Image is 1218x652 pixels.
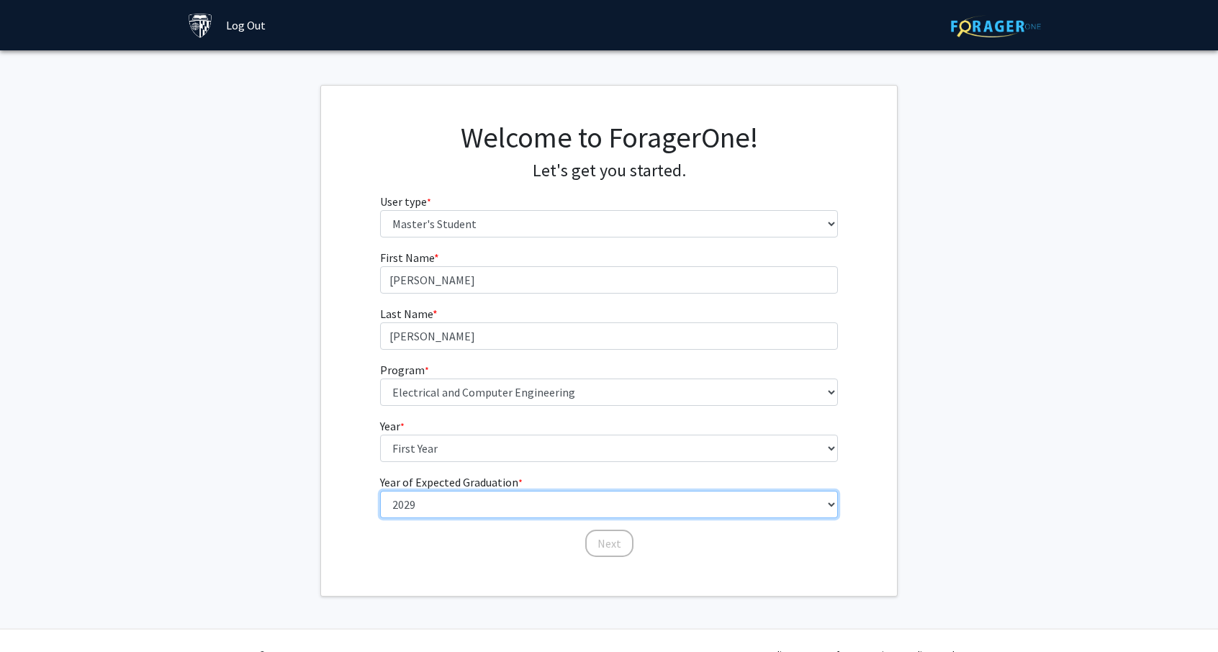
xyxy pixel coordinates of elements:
span: First Name [380,250,434,265]
label: Program [380,361,429,379]
h1: Welcome to ForagerOne! [380,120,839,155]
button: Next [585,530,633,557]
label: Year [380,417,405,435]
iframe: Chat [11,587,61,641]
h4: Let's get you started. [380,160,839,181]
img: ForagerOne Logo [951,15,1041,37]
span: Last Name [380,307,433,321]
img: Johns Hopkins University Logo [188,13,213,38]
label: User type [380,193,431,210]
label: Year of Expected Graduation [380,474,523,491]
